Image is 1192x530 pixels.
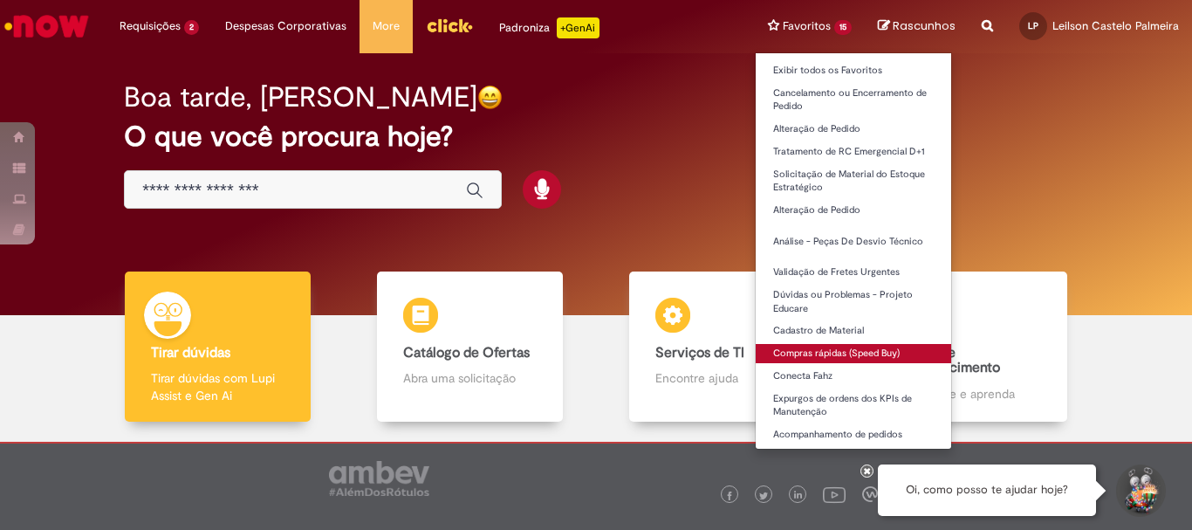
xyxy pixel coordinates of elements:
[124,82,477,113] h2: Boa tarde, [PERSON_NAME]
[124,121,1068,152] h2: O que você procura hoje?
[403,369,536,387] p: Abra uma solicitação
[756,344,951,363] a: Compras rápidas (Speed Buy)
[373,17,400,35] span: More
[1028,20,1038,31] span: LP
[756,84,951,116] a: Cancelamento ou Encerramento de Pedido
[756,389,951,422] a: Expurgos de ordens dos KPIs de Manutenção
[344,272,596,423] a: Catálogo de Ofertas Abra uma solicitação
[1052,18,1179,33] span: Leilson Castelo Palmeira
[329,461,429,496] img: logo_footer_ambev_rotulo_gray.png
[878,465,1096,516] div: Oi, como posso te ajudar hoje?
[878,18,956,35] a: Rascunhos
[655,369,788,387] p: Encontre ajuda
[794,491,803,501] img: logo_footer_linkedin.png
[823,483,846,506] img: logo_footer_youtube.png
[725,492,734,500] img: logo_footer_facebook.png
[783,17,831,35] span: Favoritos
[1113,465,1166,517] button: Iniciar Conversa de Suporte
[893,17,956,34] span: Rascunhos
[596,272,848,423] a: Serviços de TI Encontre ajuda
[908,344,1000,377] b: Base de Conhecimento
[184,20,199,35] span: 2
[756,120,951,139] a: Alteração de Pedido
[848,272,1100,423] a: Base de Conhecimento Consulte e aprenda
[426,12,473,38] img: click_logo_yellow_360x200.png
[655,344,744,361] b: Serviços de TI
[403,344,530,361] b: Catálogo de Ofertas
[151,344,230,361] b: Tirar dúvidas
[557,17,599,38] p: +GenAi
[499,17,599,38] div: Padroniza
[756,232,951,251] a: Análise - Peças De Desvio Técnico
[225,17,346,35] span: Despesas Corporativas
[477,85,503,110] img: happy-face.png
[120,17,181,35] span: Requisições
[755,52,952,450] ul: Favoritos
[834,20,852,35] span: 15
[756,142,951,162] a: Tratamento de RC Emergencial D+1
[756,425,951,444] a: Acompanhamento de pedidos
[151,369,284,404] p: Tirar dúvidas com Lupi Assist e Gen Ai
[908,385,1040,403] p: Consulte e aprenda
[759,492,768,500] img: logo_footer_twitter.png
[756,367,951,386] a: Conecta Fahz
[2,9,92,44] img: ServiceNow
[756,201,951,220] a: Alteração de Pedido
[756,286,951,318] a: Dúvidas ou Problemas - Projeto Educare
[756,263,951,282] a: Validação de Fretes Urgentes
[756,165,951,197] a: Solicitação de Material do Estoque Estratégico
[756,321,951,341] a: Cadastro de Material
[92,272,344,423] a: Tirar dúvidas Tirar dúvidas com Lupi Assist e Gen Ai
[862,486,878,502] img: logo_footer_workplace.png
[756,61,951,80] a: Exibir todos os Favoritos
